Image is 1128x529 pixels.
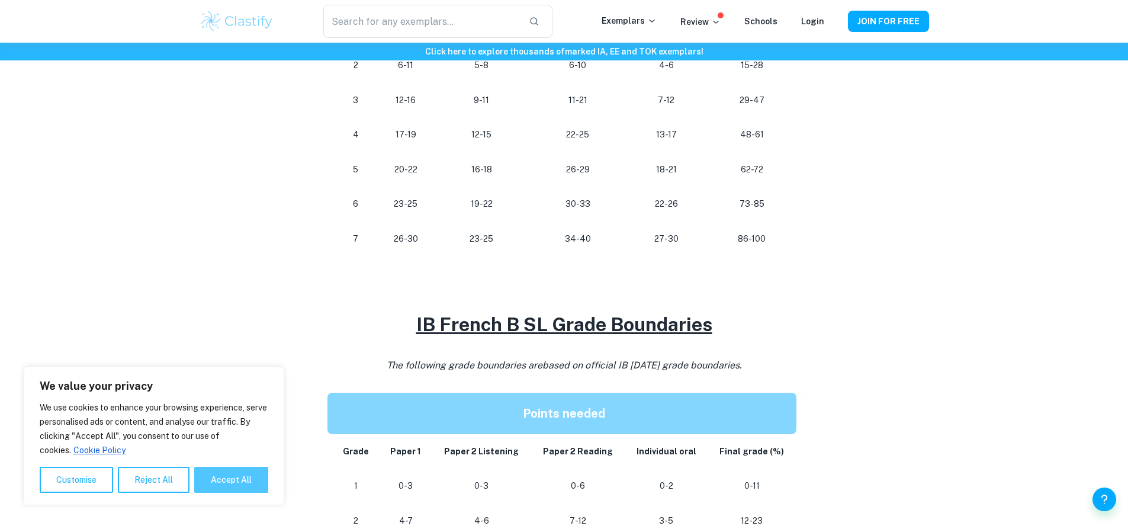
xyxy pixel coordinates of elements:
[73,445,126,456] a: Cookie Policy
[40,467,113,493] button: Customise
[637,447,696,456] strong: Individual oral
[442,57,522,73] p: 5-8
[118,467,189,493] button: Reject All
[200,9,275,33] img: Clastify logo
[40,379,268,393] p: We value your privacy
[717,57,786,73] p: 15-28
[342,92,371,108] p: 3
[680,15,721,28] p: Review
[717,92,786,108] p: 29-47
[634,513,698,529] p: 3-5
[634,231,698,247] p: 27-30
[389,57,423,73] p: 6-11
[2,45,1126,58] h6: Click here to explore thousands of marked IA, EE and TOK exemplars !
[416,313,712,335] u: IB French B SL Grade Boundaries
[342,127,371,143] p: 4
[387,360,742,371] i: The following grade boundaries are
[541,231,615,247] p: 34-40
[541,57,615,73] p: 6-10
[717,231,786,247] p: 86-100
[717,196,786,212] p: 73-85
[389,162,423,178] p: 20-22
[848,11,929,32] button: JOIN FOR FREE
[343,447,369,456] strong: Grade
[389,92,423,108] p: 12-16
[634,478,698,494] p: 0-2
[744,17,777,26] a: Schools
[389,513,423,529] p: 4-7
[389,196,423,212] p: 23-25
[542,360,742,371] span: based on official IB [DATE] grade boundaries.
[342,513,371,529] p: 2
[717,162,786,178] p: 62-72
[442,196,522,212] p: 19-22
[442,162,522,178] p: 16-18
[442,92,522,108] p: 9-11
[634,162,698,178] p: 18-21
[442,478,522,494] p: 0-3
[442,231,522,247] p: 23-25
[717,478,786,494] p: 0-11
[634,57,698,73] p: 4-6
[442,513,522,529] p: 4-6
[602,14,657,27] p: Exemplars
[543,447,613,456] strong: Paper 2 Reading
[541,196,615,212] p: 30-33
[342,478,371,494] p: 1
[342,231,371,247] p: 7
[717,513,786,529] p: 12-23
[523,406,605,421] strong: Points needed
[323,5,519,38] input: Search for any exemplars...
[194,467,268,493] button: Accept All
[634,127,698,143] p: 13-17
[541,478,615,494] p: 0-6
[40,400,268,457] p: We use cookies to enhance your browsing experience, serve personalised ads or content, and analys...
[342,162,371,178] p: 5
[634,92,698,108] p: 7-12
[541,127,615,143] p: 22-25
[389,231,423,247] p: 26-30
[541,513,615,529] p: 7-12
[541,92,615,108] p: 11-21
[390,447,421,456] strong: Paper 1
[24,367,284,505] div: We value your privacy
[444,447,519,456] strong: Paper 2 Listening
[541,162,615,178] p: 26-29
[719,447,784,456] strong: Final grade (%)
[1092,488,1116,511] button: Help and Feedback
[389,127,423,143] p: 17-19
[442,127,522,143] p: 12-15
[389,478,423,494] p: 0-3
[634,196,698,212] p: 22-26
[342,196,371,212] p: 6
[342,57,371,73] p: 2
[801,17,824,26] a: Login
[717,127,786,143] p: 48-61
